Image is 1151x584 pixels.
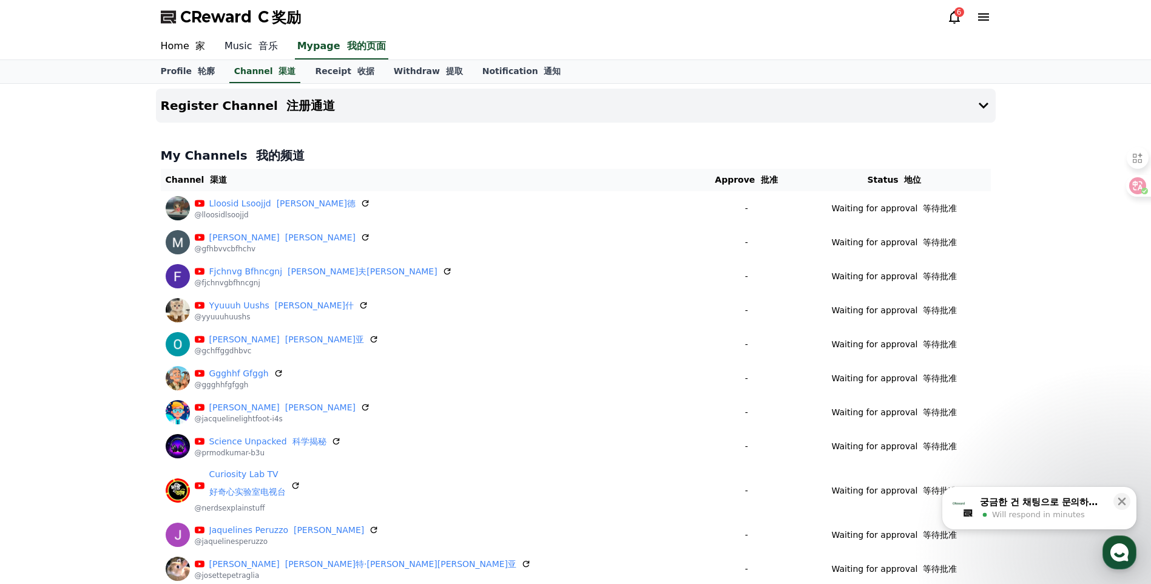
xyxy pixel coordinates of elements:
[180,7,301,27] span: CReward
[954,7,964,17] div: 6
[258,40,278,52] font: 音乐
[947,10,962,24] a: 6
[209,231,356,244] a: [PERSON_NAME] [PERSON_NAME]
[923,271,957,281] font: 等待批准
[209,401,356,414] a: [PERSON_NAME] [PERSON_NAME]
[166,298,190,322] img: Yyuuuh Uushs
[161,169,695,191] th: Channel
[80,385,157,415] a: Messages
[195,448,341,458] p: @prmodkumar-b3u
[198,66,215,76] font: 轮廓
[195,503,300,513] p: @nerdsexplainstuff
[832,529,957,542] p: Waiting for approval
[700,270,793,283] p: -
[209,333,365,346] a: [PERSON_NAME] [PERSON_NAME]亚
[832,236,957,249] p: Waiting for approval
[904,175,921,185] font: 地位
[286,98,335,113] font: 注册通道
[798,169,990,191] th: Status
[923,530,957,540] font: 等待批准
[544,66,561,76] font: 通知
[832,202,957,215] p: Waiting for approval
[209,197,356,210] a: Lloosid Lsoojjd [PERSON_NAME]德
[166,523,190,547] img: Jaquelines Peruzzo
[209,487,286,497] font: 好奇心实验室电视台
[288,267,437,276] font: [PERSON_NAME]夫[PERSON_NAME]
[700,236,793,249] p: -
[151,34,215,59] a: Home 家
[700,563,793,576] p: -
[209,299,354,312] a: Yyuuuh Uushs [PERSON_NAME]什
[923,203,957,213] font: 等待批准
[761,175,778,185] font: 批准
[700,304,793,317] p: -
[258,8,301,25] font: C 奖励
[700,338,793,351] p: -
[832,338,957,351] p: Waiting for approval
[832,484,957,497] p: Waiting for approval
[832,270,957,283] p: Waiting for approval
[166,230,190,254] img: Matteo
[151,60,224,83] a: Profile 轮廓
[166,366,190,390] img: Ggghhf Gfggh
[166,478,190,503] img: Curiosity Lab TV
[161,99,335,112] h4: Register Channel
[209,524,365,537] a: Jaquelines Peruzzo [PERSON_NAME]
[832,440,957,453] p: Waiting for approval
[700,372,793,385] p: -
[923,339,957,349] font: 等待批准
[446,66,463,76] font: 提取
[195,244,371,254] p: @gfhbvvcbfhchv
[700,484,793,497] p: -
[285,334,364,344] font: [PERSON_NAME]亚
[195,380,283,390] p: @ggghhfgfggh
[166,434,190,458] img: Science Unpacked
[832,563,957,576] p: Waiting for approval
[923,407,957,417] font: 等待批准
[695,169,798,191] th: Approve
[923,373,957,383] font: 等待批准
[195,312,369,322] p: @yyuuuhuushs
[700,529,793,542] p: -
[4,385,80,415] a: Home
[195,414,371,424] p: @jacquelinelightfoot-i4s
[180,403,209,413] span: Settings
[292,436,326,446] font: 科学揭秘
[229,60,301,83] a: Channel 渠道
[275,300,354,310] font: [PERSON_NAME]什
[473,60,571,83] a: Notification 通知
[215,34,288,59] a: Music 音乐
[357,66,374,76] font: 收据
[278,66,295,76] font: 渠道
[195,537,379,546] p: @jaquelinesperuzzo
[923,564,957,574] font: 等待批准
[285,233,356,242] font: [PERSON_NAME]
[384,60,473,83] a: Withdraw 提取
[285,559,516,569] font: [PERSON_NAME]特·[PERSON_NAME][PERSON_NAME]亚
[195,40,205,52] font: 家
[195,571,532,580] p: @josettepetraglia
[923,237,957,247] font: 等待批准
[166,332,190,356] img: Olivia-Sun
[31,403,52,413] span: Home
[161,147,991,164] h4: My Channels
[700,440,793,453] p: -
[157,385,233,415] a: Settings
[195,210,370,220] p: @lloosidlsoojjd
[923,441,957,451] font: 等待批准
[161,7,301,27] a: CReward C 奖励
[277,199,356,208] font: [PERSON_NAME]德
[347,40,386,52] font: 我的页面
[209,265,437,278] a: Fjchnvg Bfhncgnj [PERSON_NAME]夫[PERSON_NAME]
[101,404,137,413] span: Messages
[209,435,326,448] a: Science Unpacked 科学揭秘
[700,406,793,419] p: -
[832,372,957,385] p: Waiting for approval
[209,367,269,380] a: Ggghhf Gfggh
[832,304,957,317] p: Waiting for approval
[832,406,957,419] p: Waiting for approval
[195,346,379,356] p: @gchffggdhbvc
[923,486,957,495] font: 等待批准
[285,402,356,412] font: [PERSON_NAME]
[156,89,996,123] button: Register Channel 注册通道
